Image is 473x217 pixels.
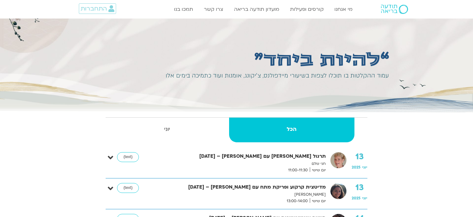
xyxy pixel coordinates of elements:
img: תודעה בריאה [381,5,408,14]
span: 11:00-11:30 [286,167,310,173]
a: מי אנחנו [331,3,356,15]
span: 13:00-14:00 [285,198,310,204]
a: הכל [229,118,355,142]
strong: 13 [352,183,367,192]
span: יום שישי [310,198,326,204]
strong: הכל [229,125,355,134]
span: התחברות [81,5,107,12]
strong: תרגול [PERSON_NAME] עם [PERSON_NAME] – [DATE] [164,152,326,161]
a: {text} [117,152,139,162]
a: יוני [106,118,228,142]
div: עמוד ההקלטות בו תוכלו לצפות בשיעורי מיידפולנס, צ׳יקונג, אומנות ועוד כתמיכה בימים אלו​ [160,71,389,81]
strong: 13 [352,152,367,161]
span: יום שישי [310,167,326,173]
span: יוני [362,196,367,201]
a: מועדון תודעה בריאה [231,3,282,15]
span: 2025 [352,196,361,201]
a: צרו קשר [201,3,226,15]
a: {text} [117,183,139,193]
a: התחברות [79,3,116,14]
strong: מדיטצית קרקוע ופריקת מתח עם [PERSON_NAME] – [DATE] [164,183,326,191]
span: 2025 [352,165,361,170]
strong: יוני [106,125,228,134]
a: תמכו בנו [171,3,196,15]
p: [PERSON_NAME] [164,191,326,198]
span: יוני [362,165,367,170]
p: חני שלם [164,161,326,167]
a: קורסים ופעילות [287,3,327,15]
